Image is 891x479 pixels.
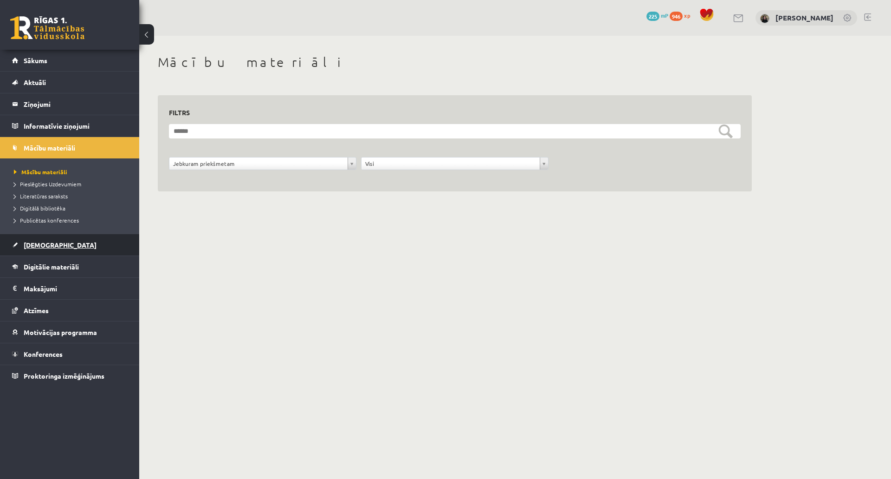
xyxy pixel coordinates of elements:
span: Literatūras saraksts [14,192,68,200]
span: Atzīmes [24,306,49,315]
a: Aktuāli [12,72,128,93]
span: Mācību materiāli [24,144,75,152]
a: Proktoringa izmēģinājums [12,365,128,387]
a: Mācību materiāli [14,168,130,176]
a: Rīgas 1. Tālmācības vidusskola [10,16,84,39]
a: Konferences [12,343,128,365]
span: 225 [646,12,659,21]
a: Pieslēgties Uzdevumiem [14,180,130,188]
span: Aktuāli [24,78,46,86]
img: Linda Blūma [760,14,769,23]
a: Digitālie materiāli [12,256,128,277]
span: Sākums [24,56,47,65]
h1: Mācību materiāli [158,54,752,70]
a: Jebkuram priekšmetam [169,157,356,170]
span: Digitālā bibliotēka [14,204,65,212]
span: [DEMOGRAPHIC_DATA] [24,241,97,249]
a: Atzīmes [12,300,128,321]
a: Motivācijas programma [12,322,128,343]
legend: Informatīvie ziņojumi [24,115,128,137]
span: Jebkuram priekšmetam [173,157,344,170]
a: [DEMOGRAPHIC_DATA] [12,234,128,256]
a: 946 xp [670,12,695,19]
a: Maksājumi [12,278,128,299]
a: Sākums [12,50,128,71]
span: Proktoringa izmēģinājums [24,372,104,380]
a: Visi [362,157,548,170]
span: Motivācijas programma [24,328,97,336]
a: Digitālā bibliotēka [14,204,130,212]
span: Konferences [24,350,63,358]
span: Publicētas konferences [14,217,79,224]
span: Visi [365,157,536,170]
span: 946 [670,12,683,21]
a: 225 mP [646,12,668,19]
a: Literatūras saraksts [14,192,130,200]
a: Publicētas konferences [14,216,130,224]
span: Digitālie materiāli [24,262,79,271]
a: Ziņojumi [12,93,128,115]
a: Informatīvie ziņojumi [12,115,128,137]
a: [PERSON_NAME] [775,13,833,22]
span: Mācību materiāli [14,168,67,176]
span: Pieslēgties Uzdevumiem [14,180,81,188]
span: mP [661,12,668,19]
legend: Maksājumi [24,278,128,299]
legend: Ziņojumi [24,93,128,115]
a: Mācību materiāli [12,137,128,158]
h3: Filtrs [169,106,730,119]
span: xp [684,12,690,19]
